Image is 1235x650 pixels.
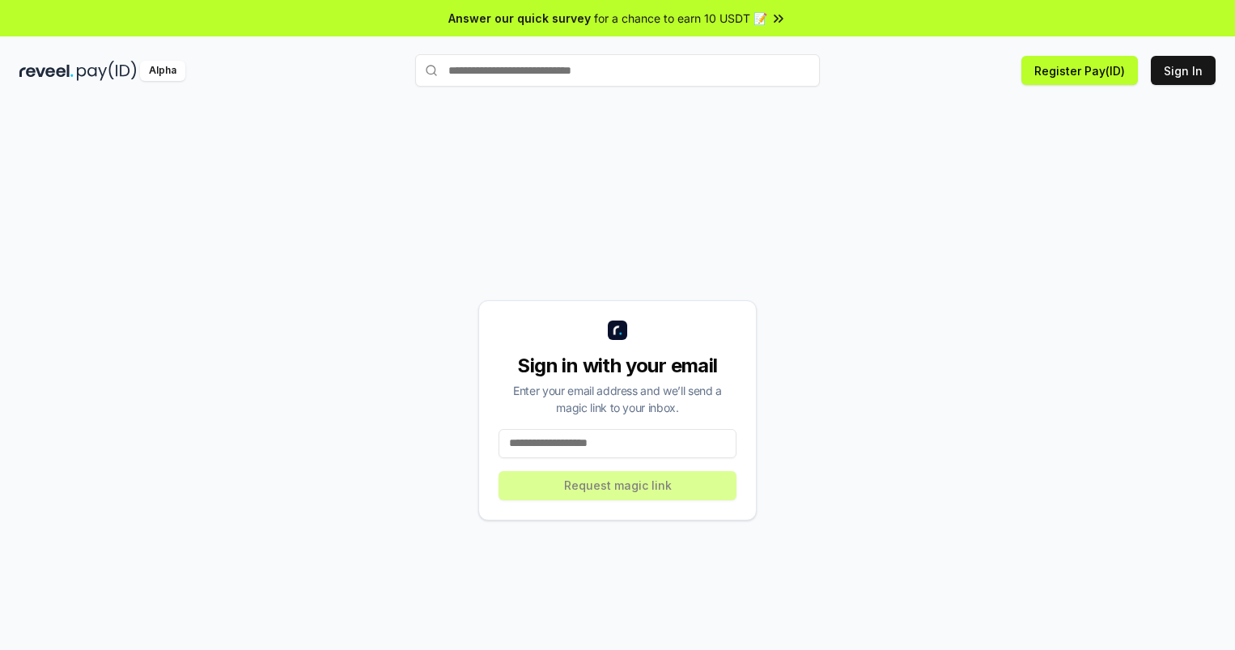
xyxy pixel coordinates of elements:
button: Register Pay(ID) [1021,56,1138,85]
button: Sign In [1151,56,1216,85]
span: Answer our quick survey [448,10,591,27]
span: for a chance to earn 10 USDT 📝 [594,10,767,27]
img: reveel_dark [19,61,74,81]
img: logo_small [608,321,627,340]
img: pay_id [77,61,137,81]
div: Sign in with your email [499,353,736,379]
div: Alpha [140,61,185,81]
div: Enter your email address and we’ll send a magic link to your inbox. [499,382,736,416]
